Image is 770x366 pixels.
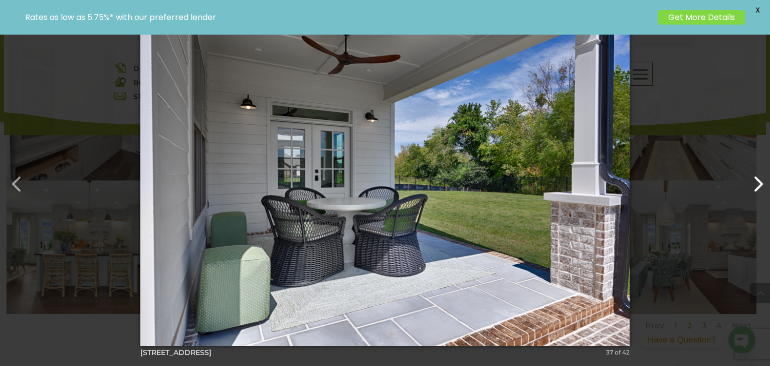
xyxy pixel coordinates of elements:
[750,3,765,18] span: X
[658,10,745,25] a: Get More Details
[606,348,630,357] div: 37 of 42
[25,13,653,22] p: Rates as low as 5.75%* with our preferred lender
[140,348,630,357] div: [STREET_ADDRESS]
[741,167,765,191] button: Next (Right arrow key)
